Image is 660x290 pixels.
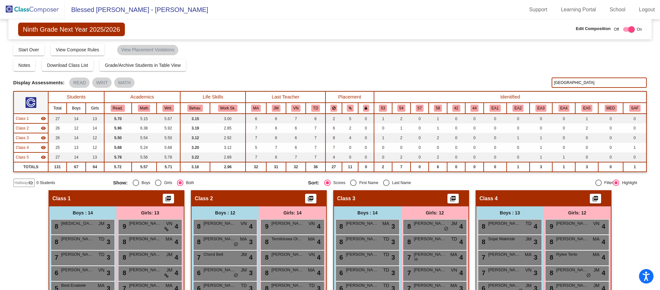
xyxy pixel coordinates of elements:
span: [PERSON_NAME] [203,220,236,227]
th: Keep with students [342,103,358,114]
button: Grade/Archive Students in Table View [100,59,186,71]
a: Learning Portal [556,5,601,15]
div: Girls: 12 [401,206,468,219]
td: 7 [286,114,306,123]
td: 0 [358,114,374,123]
span: VN [166,220,172,227]
td: 1 [530,152,553,162]
th: Keep away students [325,103,342,114]
td: No teacher - No Class Name [14,143,48,152]
td: 7 [246,133,266,143]
th: Communication [411,103,429,114]
mat-icon: visibility [41,155,46,160]
th: Life Skills [180,91,246,103]
mat-chip: WRIT [92,78,112,88]
th: Students [48,91,104,103]
span: Notes [18,63,30,68]
td: 0 [411,152,429,162]
div: Both [183,180,194,186]
button: VN [291,105,300,112]
td: 0 [411,123,429,133]
td: 0 [465,114,484,123]
td: 3.00 [210,114,246,123]
button: EA1 [489,105,500,112]
td: No teacher - No Class Name [14,123,48,133]
button: Download Class List [42,59,93,71]
td: 1 [575,114,598,123]
mat-icon: picture_as_pdf [591,195,599,204]
th: Identified [374,91,647,103]
td: 1 [623,143,646,152]
td: 0 [374,123,392,133]
button: 44 [470,105,478,112]
th: Boys [67,103,86,114]
span: Grade/Archive Students in Table View [105,63,181,68]
td: 3.20 [180,143,210,152]
th: Keep with teacher [358,103,374,114]
a: Support [524,5,553,15]
td: 1 [507,133,530,143]
td: 5.15 [132,114,157,123]
td: 6 [286,133,306,143]
th: Safety Plan [623,103,646,114]
td: 0 [358,162,374,172]
span: Class 4 [479,195,498,202]
span: Sort: [308,180,319,186]
button: Print Students Details [305,194,316,203]
button: 42 [452,105,460,112]
td: 0 [465,162,484,172]
td: 0 [465,143,484,152]
td: 1 [552,152,575,162]
button: Print Students Details [447,194,459,203]
th: Jill MacDonald [266,103,286,114]
td: 0 [552,133,575,143]
th: Michaela Apuzzo [246,103,266,114]
td: 2 [392,133,411,143]
td: 1 [374,114,392,123]
button: JM [272,105,281,112]
button: SAF [629,105,641,112]
td: 0 [342,152,358,162]
div: Girls: 13 [116,206,184,219]
td: 14 [67,114,86,123]
div: Boys : 14 [49,206,116,219]
span: Class 1 [16,116,29,121]
div: Filter [602,180,613,186]
button: 53 [379,105,387,112]
mat-icon: visibility [41,135,46,140]
td: 1 [552,162,575,172]
th: Mild/Mod Social Emotional/Behavioral [374,103,392,114]
td: 0 [465,133,484,143]
td: 5.54 [132,133,157,143]
td: 8 [325,133,342,143]
td: 12 [86,143,104,152]
td: 25 [48,143,67,152]
td: 27 [325,162,342,172]
mat-icon: picture_as_pdf [449,195,457,204]
button: TD [311,105,320,112]
th: EAL Level 2 [507,103,530,114]
td: 0 [623,114,646,123]
td: 0 [484,162,507,172]
mat-icon: visibility [41,116,46,121]
div: Boys [139,180,150,186]
td: 0 [507,152,530,162]
mat-chip: MATH [114,78,135,88]
td: 0 [552,143,575,152]
td: 0 [598,152,623,162]
td: 0 [552,114,575,123]
td: 2 [325,114,342,123]
td: 6 [266,133,286,143]
td: 0 [598,123,623,133]
td: 0 [358,133,374,143]
td: 2.85 [210,123,246,133]
td: 5.50 [104,133,132,143]
td: 14 [86,123,104,133]
button: 54 [397,105,405,112]
div: Highlight [619,180,637,186]
td: 5.57 [132,162,157,172]
td: 5.68 [104,143,132,152]
td: 7 [266,143,286,152]
button: MA [251,105,261,112]
input: Search... [552,78,647,88]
